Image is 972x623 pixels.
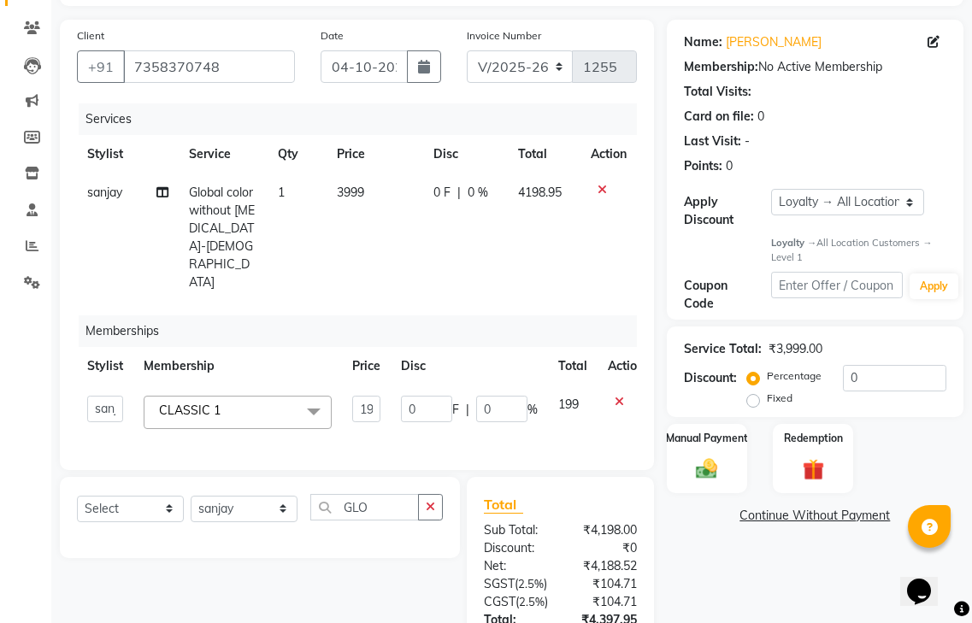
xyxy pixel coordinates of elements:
[457,184,461,202] span: |
[548,347,598,385] th: Total
[560,521,649,539] div: ₹4,198.00
[684,157,722,175] div: Points:
[666,431,748,446] label: Manual Payment
[508,135,580,173] th: Total
[484,496,523,514] span: Total
[900,555,955,606] iframe: chat widget
[784,431,843,446] label: Redemption
[189,185,255,290] span: Global color without [MEDICAL_DATA]-[DEMOGRAPHIC_DATA]
[684,193,771,229] div: Apply Discount
[87,185,122,200] span: sanjay
[580,135,637,173] th: Action
[79,103,650,135] div: Services
[726,157,733,175] div: 0
[560,557,649,575] div: ₹4,188.52
[159,403,221,418] span: CLASSIC 1
[771,272,903,298] input: Enter Offer / Coupon Code
[77,50,125,83] button: +91
[468,184,488,202] span: 0 %
[519,595,545,608] span: 2.5%
[771,236,946,265] div: All Location Customers → Level 1
[684,58,946,76] div: No Active Membership
[321,28,344,44] label: Date
[726,33,822,51] a: [PERSON_NAME]
[484,576,515,591] span: SGST
[342,347,391,385] th: Price
[471,557,560,575] div: Net:
[423,135,507,173] th: Disc
[767,368,822,384] label: Percentage
[452,401,459,419] span: F
[278,185,285,200] span: 1
[684,58,758,76] div: Membership:
[689,456,724,481] img: _cash.svg
[466,401,469,419] span: |
[684,132,741,150] div: Last Visit:
[771,237,816,249] strong: Loyalty →
[484,594,515,609] span: CGST
[560,575,649,593] div: ₹104.71
[558,397,579,412] span: 199
[337,185,364,200] span: 3999
[133,347,342,385] th: Membership
[561,593,650,611] div: ₹104.71
[598,347,654,385] th: Action
[268,135,327,173] th: Qty
[123,50,295,83] input: Search by Name/Mobile/Email/Code
[745,132,750,150] div: -
[684,33,722,51] div: Name:
[433,184,451,202] span: 0 F
[77,347,133,385] th: Stylist
[179,135,268,173] th: Service
[684,277,771,313] div: Coupon Code
[471,593,561,611] div: ( )
[684,108,754,126] div: Card on file:
[684,369,737,387] div: Discount:
[670,507,960,525] a: Continue Without Payment
[467,28,541,44] label: Invoice Number
[391,347,548,385] th: Disc
[769,340,822,358] div: ₹3,999.00
[79,315,650,347] div: Memberships
[518,185,562,200] span: 4198.95
[684,340,762,358] div: Service Total:
[527,401,538,419] span: %
[684,83,751,101] div: Total Visits:
[560,539,649,557] div: ₹0
[310,494,419,520] input: Search
[767,391,792,406] label: Fixed
[471,575,560,593] div: ( )
[518,577,544,591] span: 2.5%
[910,273,958,299] button: Apply
[471,521,560,539] div: Sub Total:
[77,28,104,44] label: Client
[471,539,560,557] div: Discount:
[796,456,831,483] img: _gift.svg
[327,135,424,173] th: Price
[77,135,179,173] th: Stylist
[757,108,764,126] div: 0
[221,403,228,418] a: x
